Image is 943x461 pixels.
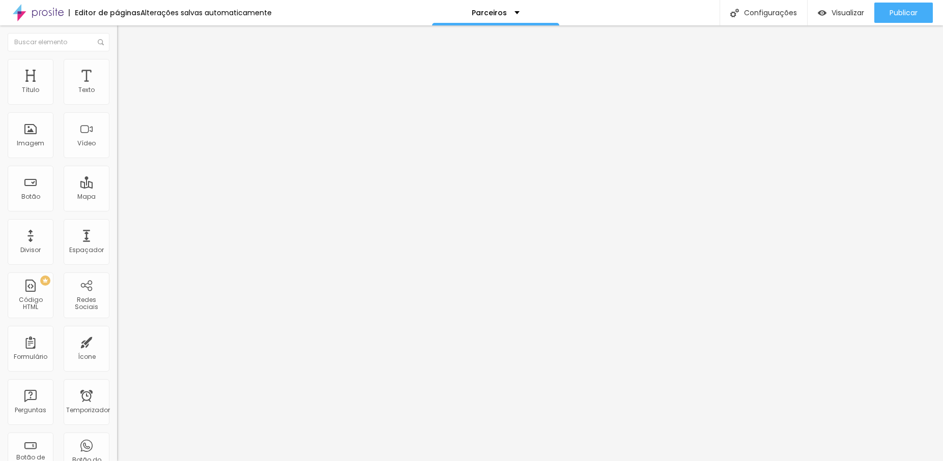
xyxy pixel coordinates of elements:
font: Título [22,85,39,94]
font: Espaçador [69,245,104,254]
font: Alterações salvas automaticamente [140,8,272,18]
font: Código HTML [19,295,43,311]
font: Texto [78,85,95,94]
font: Publicar [890,8,918,18]
img: Ícone [98,39,104,45]
font: Configurações [744,8,797,18]
button: Publicar [874,3,933,23]
font: Redes Sociais [75,295,98,311]
input: Buscar elemento [8,33,109,51]
button: Visualizar [808,3,874,23]
font: Parceiros [472,8,507,18]
font: Visualizar [832,8,864,18]
font: Divisor [20,245,41,254]
font: Botão [21,192,40,201]
font: Editor de páginas [75,8,140,18]
img: Ícone [730,9,739,17]
img: view-1.svg [818,9,826,17]
font: Temporizador [66,406,110,414]
font: Vídeo [77,139,96,147]
font: Mapa [77,192,96,201]
font: Imagem [17,139,44,147]
font: Formulário [14,352,47,361]
font: Perguntas [15,406,46,414]
font: Ícone [78,352,96,361]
